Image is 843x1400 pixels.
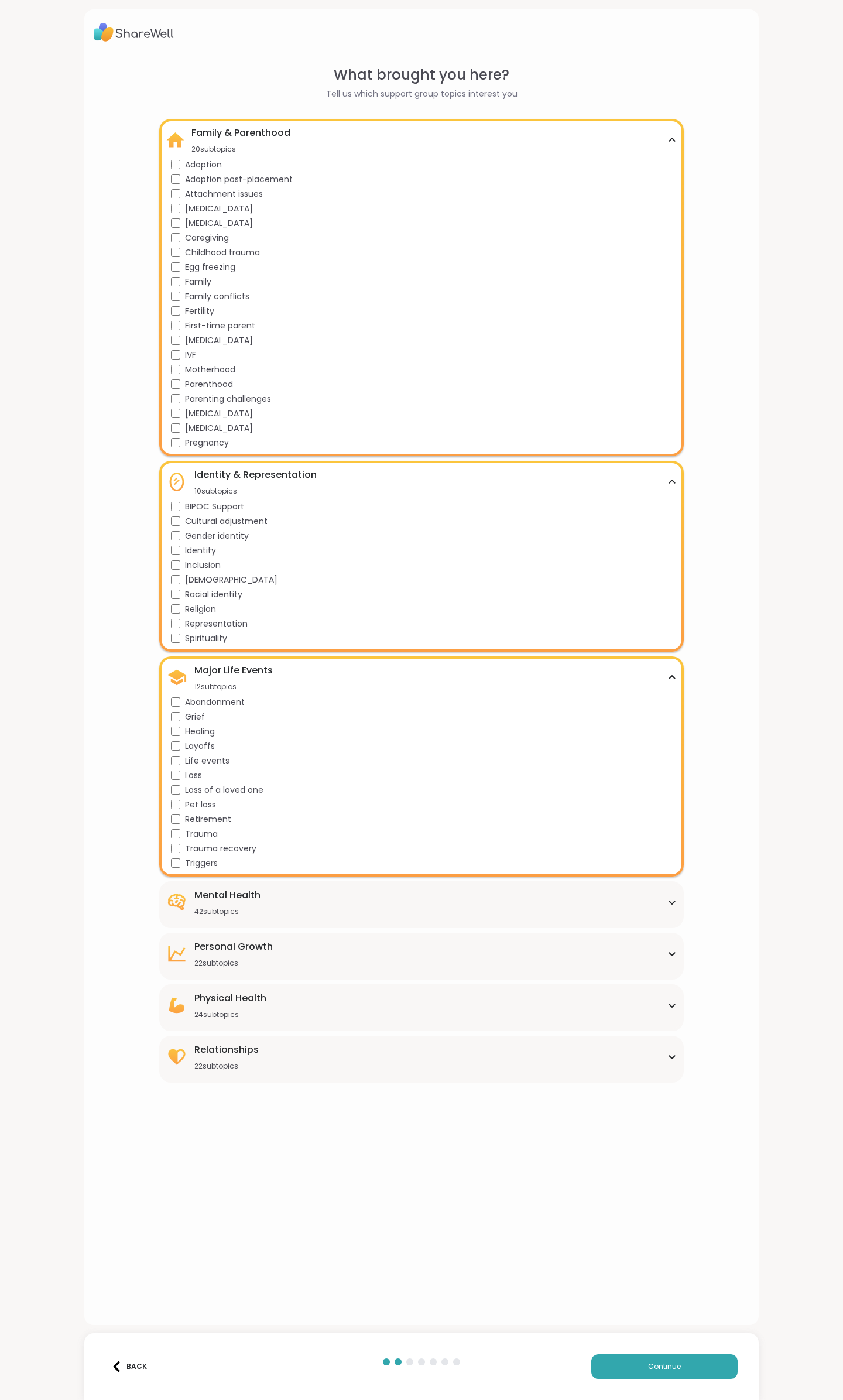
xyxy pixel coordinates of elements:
[191,145,290,154] div: 20 subtopics
[194,888,261,902] div: Mental Health
[185,696,245,708] span: Abandonment
[185,574,277,586] span: [DEMOGRAPHIC_DATA]
[194,959,273,968] div: 22 subtopics
[648,1361,681,1372] span: Continue
[185,261,235,273] span: Egg freezing
[185,711,205,723] span: Grief
[194,991,266,1005] div: Physical Health
[185,276,211,288] span: Family
[185,305,214,317] span: Fertility
[185,364,235,376] span: Motherhood
[185,159,222,171] span: Adoption
[185,501,244,513] span: BIPOC Support
[185,247,260,259] span: Childhood trauma
[185,755,229,767] span: Life events
[185,632,227,645] span: Spirituality
[194,1062,259,1071] div: 22 subtopics
[185,530,249,542] span: Gender identity
[185,188,263,200] span: Attachment issues
[185,408,253,420] span: [MEDICAL_DATA]
[185,349,196,361] span: IVF
[185,393,271,405] span: Parenting challenges
[185,545,216,557] span: Identity
[185,857,218,870] span: Triggers
[194,468,317,482] div: Identity & Representation
[185,588,242,601] span: Racial identity
[185,320,255,332] span: First-time parent
[185,203,253,215] span: [MEDICAL_DATA]
[185,784,263,796] span: Loss of a loved one
[185,813,231,826] span: Retirement
[185,799,216,811] span: Pet loss
[185,725,215,738] span: Healing
[194,487,317,496] div: 10 subtopics
[185,843,256,855] span: Trauma recovery
[111,1361,147,1372] div: Back
[185,437,229,449] span: Pregnancy
[194,940,273,954] div: Personal Growth
[185,603,216,615] span: Religion
[185,515,268,528] span: Cultural adjustment
[185,559,221,571] span: Inclusion
[94,19,174,46] img: ShareWell Logo
[194,1043,259,1057] div: Relationships
[334,64,509,85] span: What brought you here?
[185,290,249,303] span: Family conflicts
[194,682,273,692] div: 12 subtopics
[185,217,253,230] span: [MEDICAL_DATA]
[326,88,518,100] span: Tell us which support group topics interest you
[194,1010,266,1019] div: 24 subtopics
[591,1354,738,1379] button: Continue
[185,828,218,840] span: Trauma
[185,769,202,782] span: Loss
[185,334,253,347] span: [MEDICAL_DATA]
[185,618,248,630] span: Representation
[194,907,261,916] div: 42 subtopics
[185,740,215,752] span: Layoffs
[194,663,273,677] div: Major Life Events
[185,232,229,244] span: Caregiving
[185,422,253,434] span: [MEDICAL_DATA]
[185,378,233,391] span: Parenthood
[105,1354,152,1379] button: Back
[191,126,290,140] div: Family & Parenthood
[185,173,293,186] span: Adoption post-placement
